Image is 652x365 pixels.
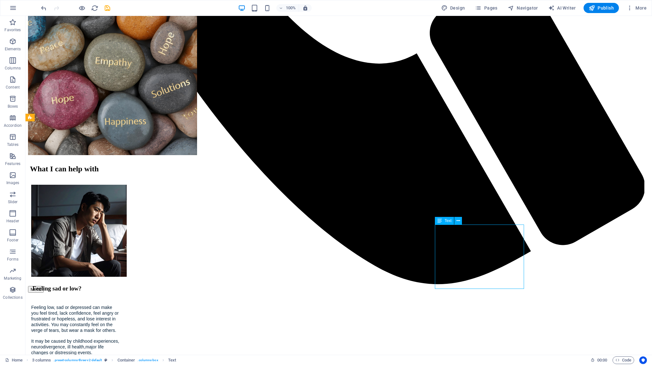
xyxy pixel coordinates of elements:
p: Favorites [4,27,21,32]
p: Content [6,85,20,90]
p: Columns [5,66,21,71]
h6: Session time [591,356,607,364]
span: Navigator [508,5,538,11]
span: Click to select. Double-click to edit [32,356,51,364]
span: Design [441,5,465,11]
i: This element is a customizable preset [104,358,107,362]
p: Elements [5,47,21,52]
button: reload [91,4,98,12]
nav: breadcrumb [32,356,176,364]
p: Features [5,161,20,166]
button: Publish [584,3,619,13]
p: Accordion [4,123,22,128]
span: . preset-columns-three-v2-default [53,356,102,364]
button: Click here to leave preview mode and continue editing [78,4,86,12]
h6: 100% [286,4,296,12]
button: Pages [472,3,500,13]
a: Click to cancel selection. Double-click to open Pages [5,356,23,364]
span: 00 00 [597,356,607,364]
span: Click to select. Double-click to edit [168,356,176,364]
button: Code [613,356,634,364]
button: undo [40,4,47,12]
p: Forms [7,257,18,262]
p: Tables [7,142,18,147]
p: Slider [8,199,18,204]
p: Images [6,180,19,185]
span: Publish [589,5,614,11]
button: Navigator [505,3,541,13]
p: Boxes [8,104,18,109]
i: Reload page [91,4,98,12]
i: Save (Ctrl+S) [104,4,111,12]
button: 100% [276,4,299,12]
p: Marketing [4,276,21,281]
i: On resize automatically adjust zoom level to fit chosen device. [302,5,308,11]
span: Pages [475,5,497,11]
p: Header [6,218,19,224]
span: More [627,5,647,11]
button: AI Writer [546,3,578,13]
button: Usercentrics [639,356,647,364]
span: : [602,358,603,362]
i: Undo: Change text (Ctrl+Z) [40,4,47,12]
span: . columns-box [138,356,158,364]
span: Click to select. Double-click to edit [117,356,135,364]
span: Text [444,219,451,223]
button: Design [439,3,468,13]
span: Code [615,356,631,364]
p: Footer [7,238,18,243]
span: AI Writer [548,5,576,11]
button: save [103,4,111,12]
button: More [624,3,649,13]
p: Collections [3,295,22,300]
